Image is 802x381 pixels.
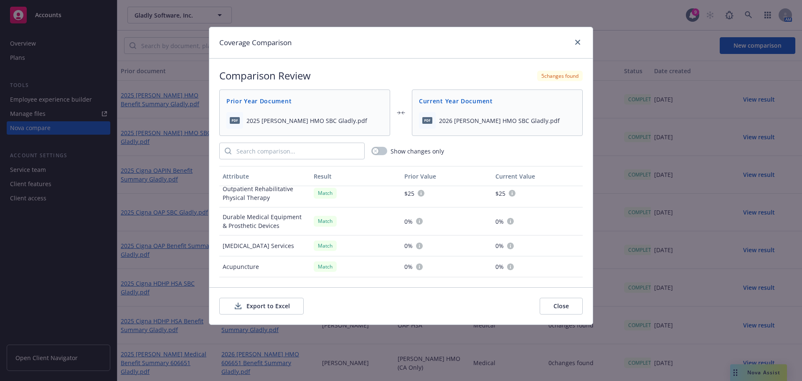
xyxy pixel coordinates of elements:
span: Show changes only [391,147,444,156]
span: 0% [404,262,413,271]
span: 0% [404,217,413,226]
button: Result [310,166,401,186]
button: Close [540,298,583,315]
div: Durable Medical Equipment & Prosthetic Devices [219,207,310,235]
span: 0% [495,217,504,226]
span: Current Year Document [419,97,576,105]
span: $25 [404,189,414,198]
div: Outpatient Rehabilitative Physical Therapy [219,179,310,207]
div: Result [314,172,398,181]
span: 0% [404,241,413,250]
div: Match [314,261,337,272]
svg: Search [225,148,231,154]
input: Search comparison... [231,143,364,159]
button: Current Value [492,166,583,186]
h1: Coverage Comparison [219,37,292,48]
a: close [573,37,583,47]
span: $25 [495,189,505,198]
div: Current Value [495,172,580,181]
div: Match [314,216,337,226]
div: Match [314,188,337,198]
span: 2025 [PERSON_NAME] HMO SBC Gladly.pdf [246,116,367,125]
div: Acupuncture [219,256,310,277]
div: Attribute [223,172,307,181]
button: Export to Excel [219,298,304,315]
button: Prior Value [401,166,492,186]
div: [MEDICAL_DATA] Services [219,235,310,256]
span: 0% [495,241,504,250]
div: Match [314,240,337,251]
span: Prior Year Document [226,97,383,105]
div: Prior Value [404,172,489,181]
span: 0% [495,262,504,271]
span: 2026 [PERSON_NAME] HMO SBC Gladly.pdf [439,116,560,125]
div: 5 changes found [537,71,583,81]
h2: Comparison Review [219,69,311,83]
button: Attribute [219,166,310,186]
